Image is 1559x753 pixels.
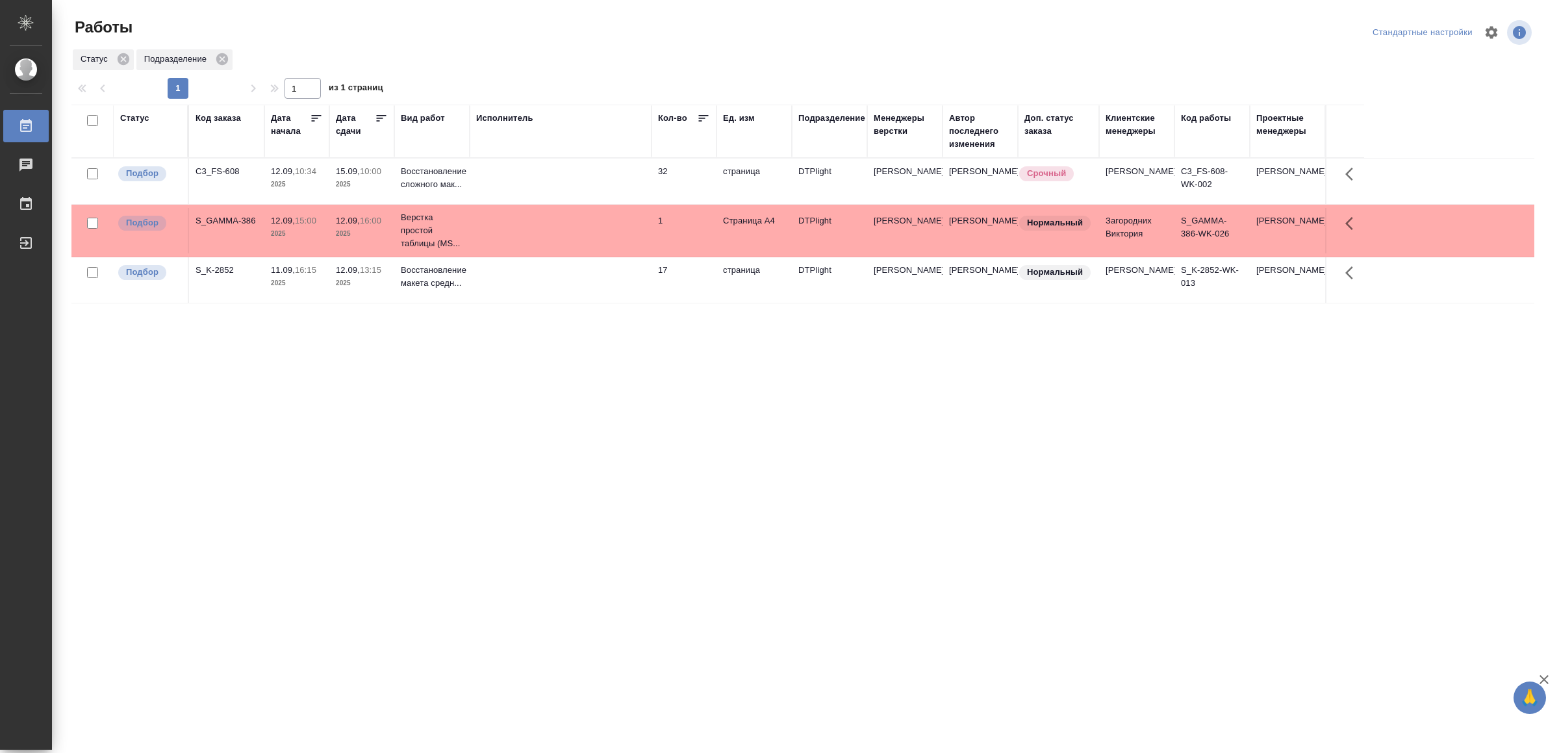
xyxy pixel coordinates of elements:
div: Клиентские менеджеры [1106,112,1168,138]
td: [PERSON_NAME] [1250,257,1325,303]
div: Подразделение [798,112,865,125]
span: Работы [71,17,133,38]
td: C3_FS-608-WK-002 [1174,159,1250,204]
td: DTPlight [792,159,867,204]
p: 15:00 [295,216,316,225]
button: Здесь прячутся важные кнопки [1337,159,1369,190]
span: Посмотреть информацию [1507,20,1534,45]
div: S_K-2852 [196,264,258,277]
div: Статус [73,49,134,70]
span: из 1 страниц [329,80,383,99]
div: Код работы [1181,112,1231,125]
p: 16:15 [295,265,316,275]
td: [PERSON_NAME] [1250,208,1325,253]
td: DTPlight [792,257,867,303]
p: Верстка простой таблицы (MS... [401,211,463,250]
p: 11.09, [271,265,295,275]
p: 10:00 [360,166,381,176]
p: 2025 [336,178,388,191]
p: Подразделение [144,53,211,66]
span: Настроить таблицу [1476,17,1507,48]
p: 2025 [271,178,323,191]
span: 🙏 [1519,684,1541,711]
p: 12.09, [336,265,360,275]
div: Менеджеры верстки [874,112,936,138]
td: [PERSON_NAME] [943,159,1018,204]
td: 17 [652,257,716,303]
td: [PERSON_NAME] [943,208,1018,253]
div: Проектные менеджеры [1256,112,1319,138]
p: [PERSON_NAME] [874,214,936,227]
td: S_K-2852-WK-013 [1174,257,1250,303]
div: Код заказа [196,112,241,125]
div: Подразделение [136,49,233,70]
p: Подбор [126,266,158,279]
p: 10:34 [295,166,316,176]
div: S_GAMMA-386 [196,214,258,227]
div: Исполнитель [476,112,533,125]
div: split button [1369,23,1476,43]
div: Дата сдачи [336,112,375,138]
p: Нормальный [1027,216,1083,229]
button: 🙏 [1514,682,1546,714]
div: Можно подбирать исполнителей [117,214,181,232]
div: Ед. изм [723,112,755,125]
div: Можно подбирать исполнителей [117,165,181,183]
p: Восстановление сложного мак... [401,165,463,191]
p: 12.09, [336,216,360,225]
div: Вид работ [401,112,445,125]
td: [PERSON_NAME] [943,257,1018,303]
p: 2025 [336,277,388,290]
td: [PERSON_NAME] [1099,159,1174,204]
p: 2025 [271,277,323,290]
p: Подбор [126,167,158,180]
p: 12.09, [271,166,295,176]
td: 1 [652,208,716,253]
p: 15.09, [336,166,360,176]
p: [PERSON_NAME] [874,264,936,277]
td: S_GAMMA-386-WK-026 [1174,208,1250,253]
div: Доп. статус заказа [1024,112,1093,138]
div: Статус [120,112,149,125]
p: 13:15 [360,265,381,275]
td: страница [716,257,792,303]
p: Подбор [126,216,158,229]
p: Нормальный [1027,266,1083,279]
div: Дата начала [271,112,310,138]
td: Страница А4 [716,208,792,253]
div: Автор последнего изменения [949,112,1011,151]
button: Здесь прячутся важные кнопки [1337,257,1369,288]
p: 2025 [271,227,323,240]
td: DTPlight [792,208,867,253]
td: Загородних Виктория [1099,208,1174,253]
td: [PERSON_NAME] [1099,257,1174,303]
div: C3_FS-608 [196,165,258,178]
p: 12.09, [271,216,295,225]
p: 16:00 [360,216,381,225]
td: 32 [652,159,716,204]
td: [PERSON_NAME] [1250,159,1325,204]
button: Здесь прячутся важные кнопки [1337,208,1369,239]
p: Статус [81,53,112,66]
td: страница [716,159,792,204]
p: [PERSON_NAME] [874,165,936,178]
p: Восстановление макета средн... [401,264,463,290]
div: Кол-во [658,112,687,125]
div: Можно подбирать исполнителей [117,264,181,281]
p: Срочный [1027,167,1066,180]
p: 2025 [336,227,388,240]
